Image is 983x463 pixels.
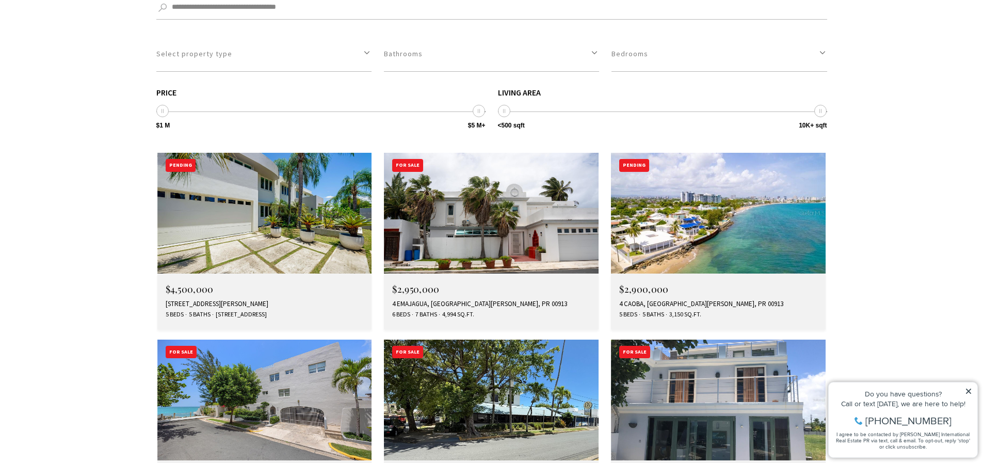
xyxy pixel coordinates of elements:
span: 5 Beds [619,310,637,319]
span: $4,500,000 [166,283,214,295]
img: For Sale [384,153,599,274]
div: For Sale [392,346,423,359]
button: Bathrooms [384,36,599,72]
a: For Sale For Sale $2,950,000 4 EMAJAGUA, [GEOGRAPHIC_DATA][PERSON_NAME], PR 00913 6 Beds 7 Baths ... [384,153,599,329]
span: 6 Beds [392,310,410,319]
span: 10K+ sqft [799,122,827,129]
button: Select property type [156,36,372,72]
div: [STREET_ADDRESS][PERSON_NAME] [166,300,364,308]
span: $2,900,000 [619,283,668,295]
span: 4,994 Sq.Ft. [440,310,474,319]
div: Pending [619,159,649,172]
div: 4 CAOBA, [GEOGRAPHIC_DATA][PERSON_NAME], PR 00913 [619,300,817,308]
div: Pending [166,159,196,172]
span: 5 Baths [640,310,664,319]
span: <500 sqft [498,122,525,129]
img: Pending [157,153,372,274]
div: Do you have questions? [11,23,149,30]
span: [PHONE_NUMBER] [42,49,128,59]
a: Pending Pending $2,900,000 4 CAOBA, [GEOGRAPHIC_DATA][PERSON_NAME], PR 00913 5 Beds 5 Baths 3,150... [611,153,826,329]
img: Pending [611,153,826,274]
span: I agree to be contacted by [PERSON_NAME] International Real Estate PR via text, call & email. To ... [13,63,147,83]
div: Call or text [DATE], we are here to help! [11,33,149,40]
div: 4 EMAJAGUA, [GEOGRAPHIC_DATA][PERSON_NAME], PR 00913 [392,300,590,308]
img: For Sale [384,340,599,460]
div: For Sale [392,159,423,172]
span: 3,150 Sq.Ft. [667,310,701,319]
span: $2,950,000 [392,283,439,295]
div: For Sale [619,346,650,359]
img: For Sale [611,340,826,460]
img: For Sale [157,340,372,460]
span: 5 Baths [186,310,211,319]
span: 7 Baths [413,310,437,319]
span: $1 M [156,122,170,129]
span: 5 Beds [166,310,184,319]
span: $5 M+ [468,122,486,129]
button: Bedrooms [611,36,827,72]
span: [STREET_ADDRESS] [213,310,267,319]
a: Pending Pending $4,500,000 [STREET_ADDRESS][PERSON_NAME] 5 Beds 5 Baths [STREET_ADDRESS] [157,153,372,329]
div: For Sale [166,346,197,359]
